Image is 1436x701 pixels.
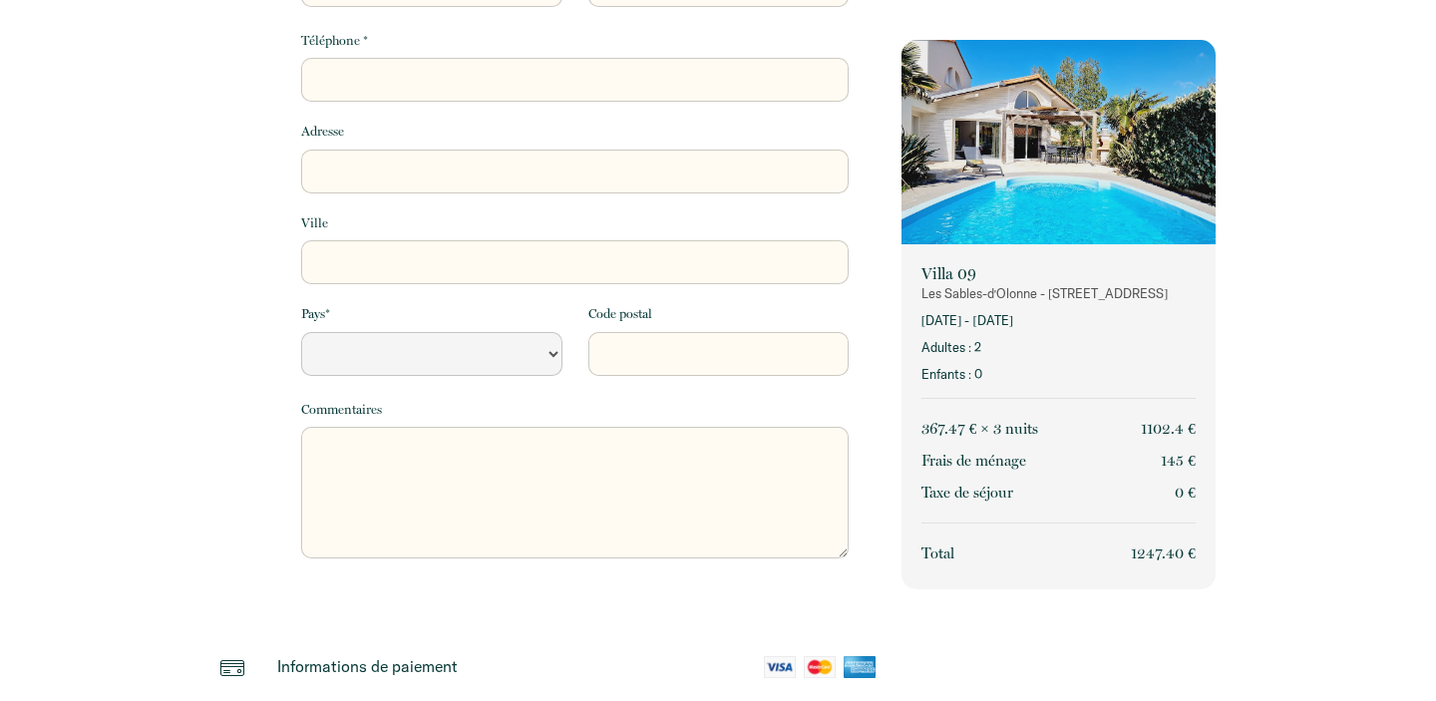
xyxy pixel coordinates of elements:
p: Adultes : 2 [921,338,1196,357]
img: credit-card [220,656,244,680]
img: mastercard [804,656,836,678]
label: Ville [301,213,328,233]
p: Taxe de séjour [921,481,1013,505]
span: 1247.40 € [1131,544,1196,562]
p: [DATE] - [DATE] [921,311,1196,330]
p: 367.47 € × 3 nuit [921,417,1038,441]
label: Adresse [301,122,344,142]
label: Code postal [588,304,652,324]
select: Default select example [301,332,561,376]
img: rental-image [901,40,1216,249]
p: 145 € [1161,449,1196,473]
label: Pays [301,304,330,324]
img: visa-card [764,656,796,678]
span: s [1032,420,1038,438]
p: Frais de ménage [921,449,1026,473]
p: Informations de paiement [277,656,458,676]
p: Villa 09 [921,264,1196,284]
p: 1102.4 € [1141,417,1196,441]
p: 0 € [1175,481,1196,505]
img: amex [844,656,876,678]
p: Les Sables-d'Olonne - [STREET_ADDRESS] [921,284,1196,303]
p: Enfants : 0 [921,365,1196,384]
label: Commentaires [301,400,382,420]
label: Téléphone * [301,31,368,51]
span: Total [921,544,954,562]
